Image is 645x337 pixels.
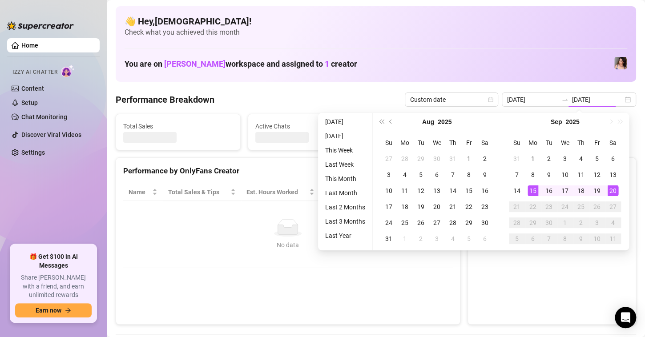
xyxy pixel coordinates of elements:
a: Chat Monitoring [21,113,67,120]
span: swap-right [561,96,568,103]
th: Name [123,184,163,201]
span: Check what you achieved this month [125,28,627,37]
span: Sales / Hour [325,187,367,197]
span: arrow-right [65,307,71,313]
div: Est. Hours Worked [246,187,307,197]
span: 🎁 Get $100 in AI Messages [15,253,92,270]
span: Custom date [410,93,493,106]
button: Earn nowarrow-right [15,303,92,317]
div: No data [132,240,444,250]
a: Setup [21,99,38,106]
span: [PERSON_NAME] [164,59,226,68]
a: Settings [21,149,45,156]
div: Sales by OnlyFans Creator [475,165,629,177]
input: End date [572,95,623,104]
span: calendar [488,97,493,102]
h4: 👋 Hey, [DEMOGRAPHIC_DATA] ! [125,15,627,28]
span: Active Chats [255,121,365,131]
span: Total Sales & Tips [168,187,229,197]
input: Start date [507,95,558,104]
span: Izzy AI Chatter [12,68,57,76]
span: Earn now [36,307,61,314]
div: Performance by OnlyFans Creator [123,165,453,177]
th: Total Sales & Tips [163,184,241,201]
img: logo-BBDzfeDw.svg [7,21,74,30]
img: Lauren [614,57,627,69]
th: Chat Conversion [379,184,453,201]
span: to [561,96,568,103]
span: Total Sales [123,121,233,131]
h1: You are on workspace and assigned to creator [125,59,357,69]
span: Chat Conversion [385,187,440,197]
a: Discover Viral Videos [21,131,81,138]
span: 1 [325,59,329,68]
span: Share [PERSON_NAME] with a friend, and earn unlimited rewards [15,273,92,300]
a: Home [21,42,38,49]
h4: Performance Breakdown [116,93,214,106]
img: AI Chatter [61,64,75,77]
th: Sales / Hour [320,184,379,201]
span: Messages Sent [387,121,497,131]
div: Open Intercom Messenger [615,307,636,328]
a: Content [21,85,44,92]
span: Name [129,187,150,197]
